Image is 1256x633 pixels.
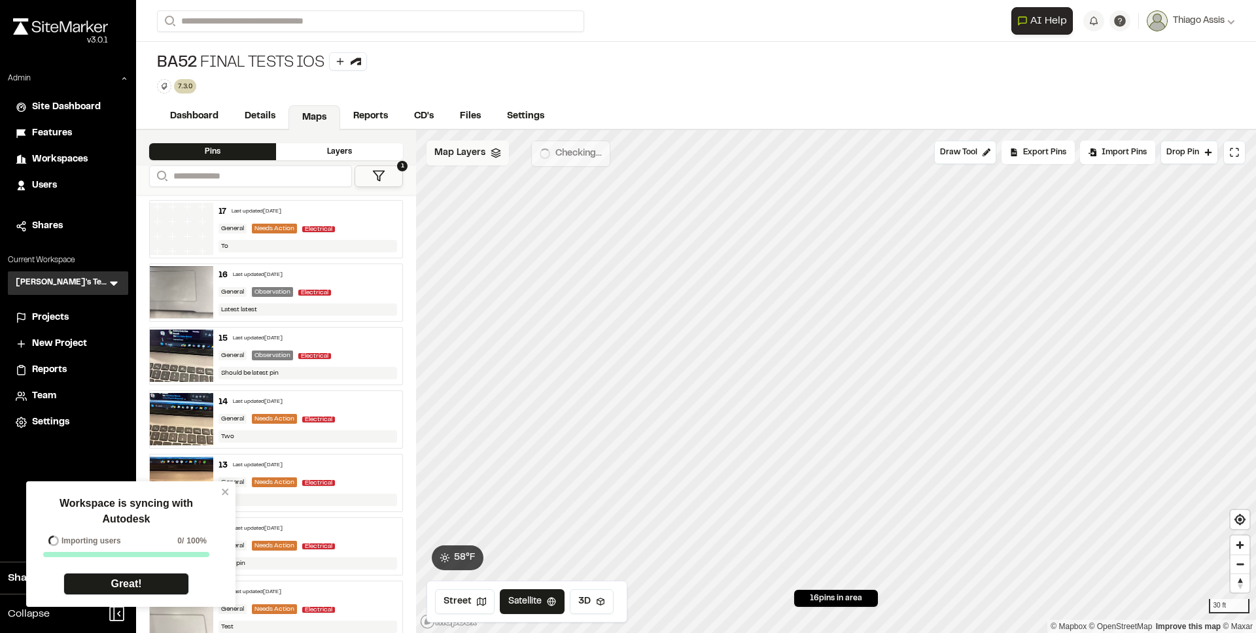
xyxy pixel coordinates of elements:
div: Last updated [DATE] [232,208,281,216]
button: Drop Pin [1160,141,1218,164]
button: Find my location [1230,510,1249,529]
span: AI Help [1030,13,1067,29]
div: 14 [218,396,228,408]
a: Map feedback [1156,622,1221,631]
button: Search [157,10,181,32]
button: Reset bearing to north [1230,573,1249,592]
div: Last updated [DATE] [233,525,283,533]
a: CD's [401,104,447,129]
div: General [218,414,247,424]
div: Needs Action [252,224,297,233]
span: Map Layers [434,146,485,160]
a: Settings [494,104,557,129]
img: banner-white.png [150,203,213,255]
span: Electrical [298,353,331,359]
button: Search [149,165,173,187]
div: New pin [218,557,398,570]
div: Needs Action [252,477,297,487]
span: 0 / [177,535,184,547]
div: Final tests ios [157,52,367,74]
span: Import Pins [1102,146,1147,158]
span: Electrical [302,480,335,486]
button: Checking... [531,141,610,167]
a: Reports [340,104,401,129]
a: Features [16,126,120,141]
h3: [PERSON_NAME]'s Test [16,277,107,290]
button: Street [435,589,495,614]
span: 16 pins in area [810,592,862,604]
a: Great! [63,573,189,595]
span: Electrical [298,290,331,296]
div: 30 ft [1209,599,1249,613]
a: Mapbox logo [420,614,478,629]
a: Maxar [1223,622,1253,631]
div: 16 [218,269,228,281]
span: Workspaces [32,152,88,167]
div: Import Pins into your project [1080,141,1155,164]
a: OpenStreetMap [1089,622,1153,631]
span: BA52 [157,53,198,74]
a: New Project [16,337,120,351]
div: 15 [218,333,228,345]
button: Zoom in [1230,536,1249,555]
div: Last updated [DATE] [232,589,281,596]
a: Details [232,104,288,129]
span: 100% [186,535,207,547]
a: Maps [288,105,340,130]
img: file [150,456,213,509]
a: Files [447,104,494,129]
div: 13 [218,460,228,471]
span: 58 ° F [454,551,476,565]
span: Collapse [8,606,50,622]
div: General [218,287,247,297]
span: Features [32,126,72,141]
div: New [218,494,398,506]
p: Admin [8,73,31,84]
span: Drop Pin [1166,146,1199,158]
a: Projects [16,311,120,325]
div: Layers [276,143,403,160]
a: Mapbox [1051,622,1087,631]
button: 3D [570,589,614,614]
button: Thiago Assis [1147,10,1235,31]
a: Shares [16,219,120,233]
img: rebrand.png [13,18,108,35]
div: Pins [149,143,276,160]
div: 17 [218,206,226,218]
span: Team [32,389,56,403]
button: Draw Tool [934,141,996,164]
span: Draw Tool [940,146,977,158]
div: Last updated [DATE] [233,398,283,406]
button: Satellite [500,589,565,614]
div: Latest latest [218,303,398,316]
div: Needs Action [252,604,297,614]
span: Electrical [302,417,335,422]
span: Electrical [302,226,335,232]
a: Workspaces [16,152,120,167]
div: Two [218,430,398,443]
div: Observation [252,287,293,297]
span: Shares [32,219,63,233]
div: Observation [252,351,293,360]
span: Reports [32,363,67,377]
div: General [218,351,247,360]
div: 7.3.0 [174,79,196,93]
button: Zoom out [1230,555,1249,573]
span: New Project [32,337,87,351]
button: 58°F [432,545,483,570]
img: file [150,393,213,445]
div: Oh geez...please don't... [13,35,108,46]
div: No pins available to export [1002,141,1075,164]
a: Settings [16,415,120,430]
span: 1 [397,161,408,171]
div: Importing users [43,535,121,547]
span: Checking... [555,146,602,161]
span: Projects [32,311,69,325]
img: file [150,266,213,318]
span: Users [32,179,57,193]
button: Edit Tags [157,79,171,94]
